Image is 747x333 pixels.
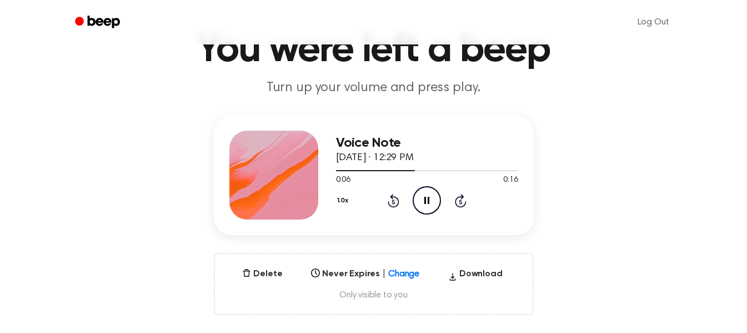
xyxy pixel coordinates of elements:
[89,30,658,70] h1: You were left a beep
[626,9,680,36] a: Log Out
[228,290,519,301] span: Only visible to you
[336,175,350,186] span: 0:06
[238,267,287,281] button: Delete
[161,79,587,97] p: Turn up your volume and press play.
[444,267,507,285] button: Download
[336,136,518,151] h3: Voice Note
[336,191,353,210] button: 1.0x
[336,153,414,163] span: [DATE] · 12:29 PM
[67,12,130,33] a: Beep
[503,175,518,186] span: 0:16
